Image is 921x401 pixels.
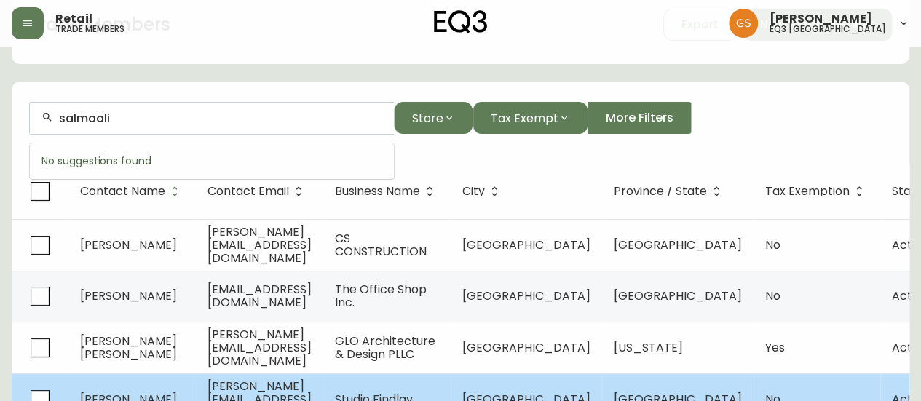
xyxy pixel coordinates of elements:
img: logo [434,10,488,33]
span: Tax Exemption [765,185,869,198]
span: [EMAIL_ADDRESS][DOMAIN_NAME] [207,281,312,311]
span: Business Name [335,187,420,196]
span: Province / State [614,185,726,198]
span: [GEOGRAPHIC_DATA] [614,237,742,253]
span: Contact Email [207,187,289,196]
span: Yes [765,339,785,356]
span: [GEOGRAPHIC_DATA] [462,339,590,356]
button: Store [394,102,473,134]
span: GLO Architecture & Design PLLC [335,333,435,362]
div: No suggestions found [30,143,394,179]
span: Contact Email [207,185,308,198]
img: 6b403d9c54a9a0c30f681d41f5fc2571 [729,9,758,38]
span: [PERSON_NAME] [80,237,177,253]
span: [GEOGRAPHIC_DATA] [462,287,590,304]
span: CS CONSTRUCTION [335,230,427,260]
span: Store [412,109,443,127]
span: [PERSON_NAME] [PERSON_NAME] [80,333,177,362]
input: Search [59,111,382,125]
span: City [462,185,504,198]
span: [PERSON_NAME] [770,13,872,25]
span: [PERSON_NAME][EMAIL_ADDRESS][DOMAIN_NAME] [207,326,312,369]
span: Retail [55,13,92,25]
span: [US_STATE] [614,339,683,356]
span: No [765,237,780,253]
span: [GEOGRAPHIC_DATA] [614,287,742,304]
span: Contact Name [80,185,184,198]
span: [GEOGRAPHIC_DATA] [462,237,590,253]
button: Tax Exempt [473,102,588,134]
span: Business Name [335,185,439,198]
span: No [765,287,780,304]
span: Province / State [614,187,707,196]
span: [PERSON_NAME][EMAIL_ADDRESS][DOMAIN_NAME] [207,223,312,266]
span: Tax Exemption [765,187,850,196]
span: The Office Shop Inc. [335,281,427,311]
span: Tax Exempt [491,109,558,127]
span: City [462,187,485,196]
h5: eq3 [GEOGRAPHIC_DATA] [770,25,886,33]
span: [PERSON_NAME] [80,287,177,304]
h5: trade members [55,25,124,33]
span: Contact Name [80,187,165,196]
span: More Filters [606,110,673,126]
button: More Filters [588,102,692,134]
